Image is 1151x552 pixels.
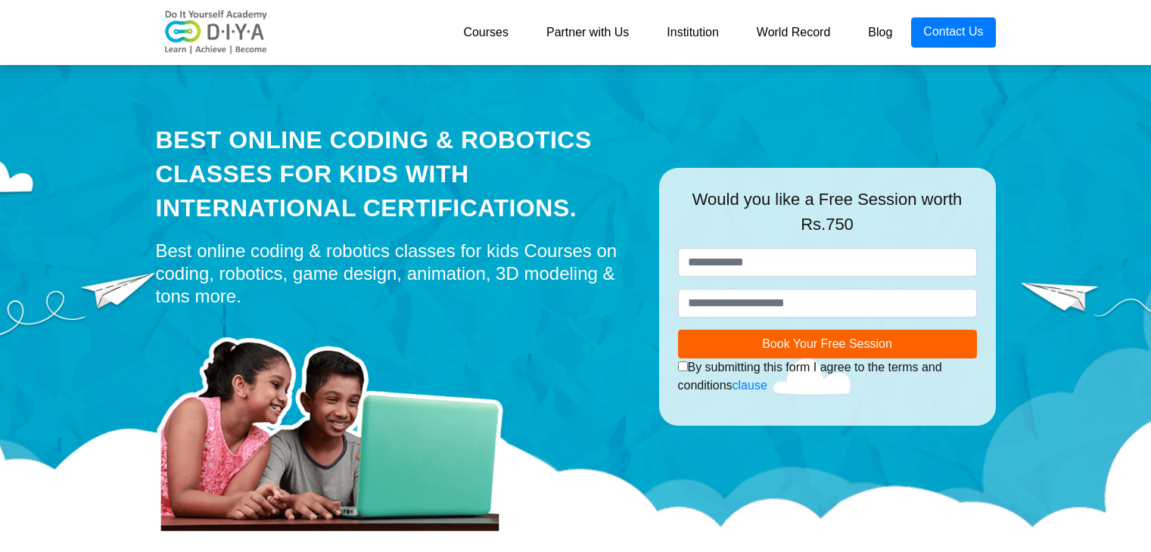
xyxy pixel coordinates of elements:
[156,123,636,225] div: Best Online Coding & Robotics Classes for kids with International Certifications.
[156,315,519,535] img: home-prod.png
[444,17,527,48] a: Courses
[156,240,636,308] div: Best online coding & robotics classes for kids Courses on coding, robotics, game design, animatio...
[738,17,850,48] a: World Record
[156,10,277,55] img: logo-v2.png
[733,379,767,392] a: clause
[911,17,995,48] a: Contact Us
[678,358,977,395] div: By submitting this form I agree to the terms and conditions
[527,17,648,48] a: Partner with Us
[849,17,911,48] a: Blog
[648,17,737,48] a: Institution
[678,330,977,358] button: Book Your Free Session
[678,187,977,248] div: Would you like a Free Session worth Rs.750
[762,337,892,350] span: Book Your Free Session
